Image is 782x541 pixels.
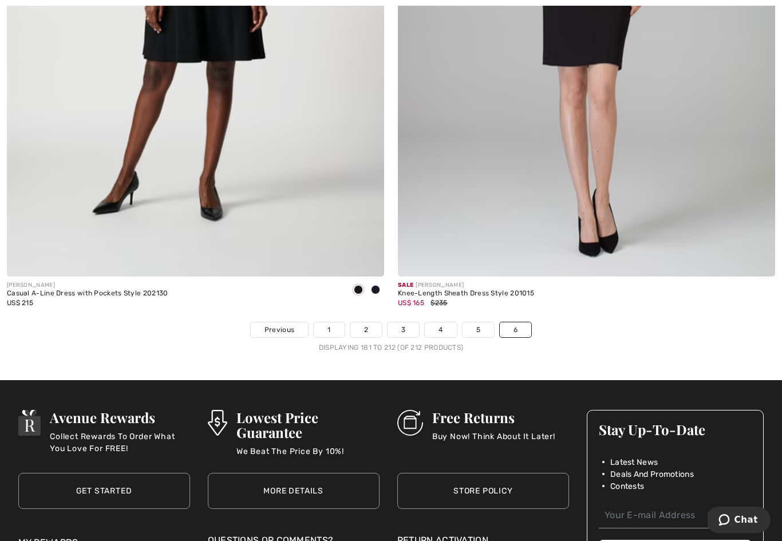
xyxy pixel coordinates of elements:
a: More Details [208,473,380,509]
span: Contests [610,480,644,492]
div: Black [350,281,367,300]
h3: Lowest Price Guarantee [236,410,380,440]
a: Previous [251,322,308,337]
p: We Beat The Price By 10%! [236,445,380,468]
iframe: Opens a widget where you can chat to one of our agents [708,507,771,535]
input: Your E-mail Address [599,503,752,528]
a: Store Policy [397,473,569,509]
div: [PERSON_NAME] [398,281,534,290]
h3: Free Returns [432,410,555,425]
img: Lowest Price Guarantee [208,410,227,436]
a: Get Started [18,473,190,509]
div: Knee-Length Sheath Dress Style 201015 [398,290,534,298]
span: Latest News [610,456,658,468]
a: 3 [388,322,419,337]
div: Casual A-Line Dress with Pockets Style 202130 [7,290,168,298]
span: $235 [431,299,447,307]
a: 6 [500,322,531,337]
span: Deals And Promotions [610,468,694,480]
img: Free Returns [397,410,423,436]
div: Midnight Blue 40 [367,281,384,300]
span: US$ 215 [7,299,33,307]
p: Collect Rewards To Order What You Love For FREE! [50,431,189,453]
div: [PERSON_NAME] [7,281,168,290]
a: 2 [350,322,382,337]
a: 5 [463,322,494,337]
span: US$ 165 [398,299,424,307]
a: 4 [425,322,456,337]
span: Previous [264,325,294,335]
p: Buy Now! Think About It Later! [432,431,555,453]
img: Avenue Rewards [18,410,41,436]
h3: Stay Up-To-Date [599,422,752,437]
h3: Avenue Rewards [50,410,189,425]
span: Sale [398,282,413,289]
a: 1 [314,322,344,337]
